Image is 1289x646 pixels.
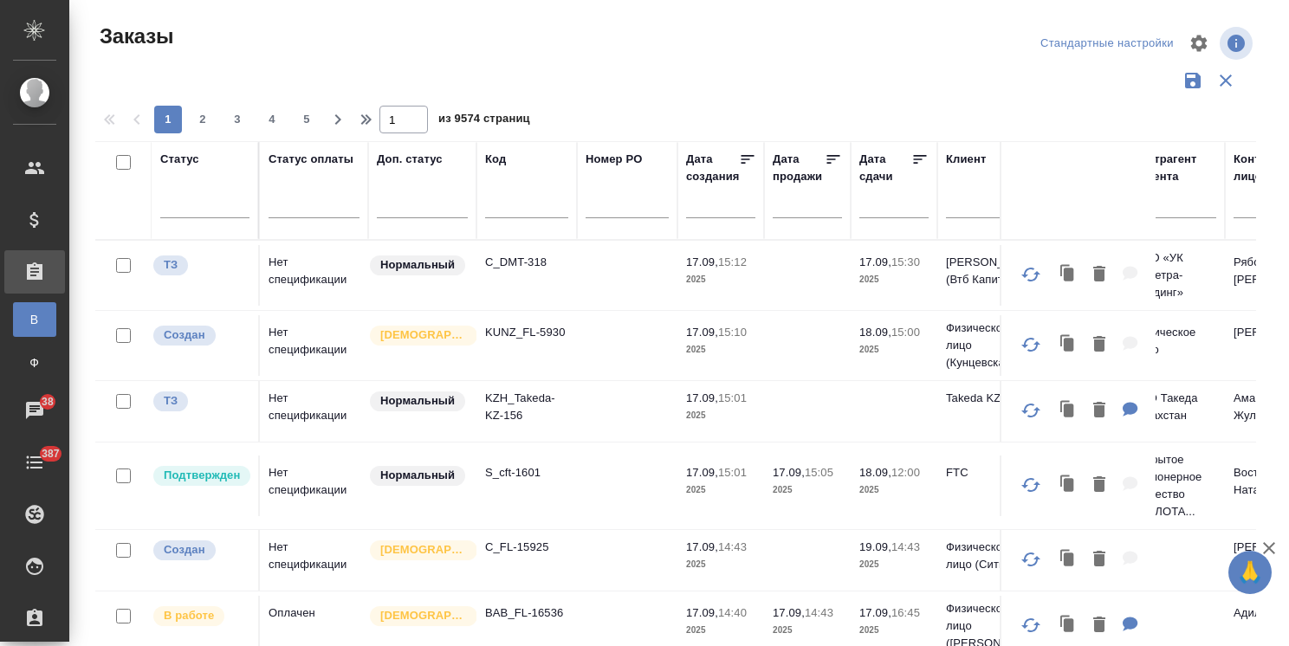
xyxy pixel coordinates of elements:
button: Клонировать [1052,327,1085,363]
p: Takeda KZ [946,390,1029,407]
div: Выставляет КМ при отправке заказа на расчет верстке (для тикета) или для уточнения сроков на прои... [152,390,249,413]
span: 🙏 [1235,554,1265,591]
span: В [22,311,48,328]
p: Нормальный [380,392,455,410]
span: 4 [258,111,286,128]
button: Обновить [1010,324,1052,365]
button: Обновить [1010,539,1052,580]
p: 15:00 [891,326,920,339]
a: 387 [4,441,65,484]
p: Закрытое акционерное общество «ЗОЛОТА... [1133,451,1216,520]
span: из 9574 страниц [438,108,530,133]
a: В [13,302,56,337]
button: Обновить [1010,464,1052,506]
p: - [1133,604,1216,622]
p: Физическое лицо (Сити) [946,539,1029,573]
button: Клонировать [1052,393,1085,429]
a: Ф [13,346,56,380]
p: - [1133,539,1216,556]
p: 2025 [686,341,755,359]
p: KUNZ_FL-5930 [485,324,568,341]
button: 5 [293,106,321,133]
span: 2 [189,111,217,128]
p: 15:01 [718,391,747,404]
p: Подтвержден [164,467,240,484]
div: Статус оплаты [269,151,353,168]
p: 14:43 [718,540,747,553]
button: Удалить [1085,542,1114,578]
p: В работе [164,607,214,624]
p: 2025 [859,622,929,639]
div: Выставляется автоматически для первых 3 заказов нового контактного лица. Особое внимание [368,539,468,562]
div: Статус [160,151,199,168]
p: 12:00 [891,466,920,479]
div: Выставляет ПМ после принятия заказа от КМа [152,604,249,628]
p: BAB_FL-16536 [485,604,568,622]
p: 15:01 [718,466,747,479]
p: 2025 [686,407,755,424]
p: [DEMOGRAPHIC_DATA] [380,541,467,559]
div: Выставляется автоматически для первых 3 заказов нового контактного лица. Особое внимание [368,324,468,347]
span: Ф [22,354,48,371]
td: Нет спецификации [260,455,368,516]
p: 17.09, [686,606,718,619]
p: 2025 [686,556,755,573]
span: 5 [293,111,321,128]
p: 17.09, [686,466,718,479]
p: ТЗ [164,256,178,274]
p: 2025 [686,271,755,288]
p: 15:05 [805,466,833,479]
p: Создан [164,326,205,344]
p: 17.09, [773,606,805,619]
p: 17.09, [773,466,805,479]
button: 🙏 [1228,551,1272,594]
p: ТЗ [164,392,178,410]
td: Нет спецификации [260,245,368,306]
div: Статус по умолчанию для стандартных заказов [368,464,468,488]
p: C_FL-15925 [485,539,568,556]
p: 15:30 [891,255,920,268]
p: 17.09, [686,255,718,268]
div: Выставляется автоматически при создании заказа [152,539,249,562]
button: Обновить [1010,604,1052,646]
td: Нет спецификации [260,381,368,442]
p: C_DMT-318 [485,254,568,271]
div: Дата создания [686,151,739,185]
div: Доп. статус [377,151,443,168]
span: 387 [31,445,70,462]
td: Нет спецификации [260,315,368,376]
button: Удалить [1085,393,1114,429]
p: 14:40 [718,606,747,619]
button: Обновить [1010,254,1052,295]
button: Удалить [1085,608,1114,643]
button: Удалить [1085,257,1114,293]
button: Клонировать [1052,608,1085,643]
div: Дата сдачи [859,151,911,185]
div: Дата продажи [773,151,825,185]
p: 14:43 [891,540,920,553]
p: 2025 [773,481,842,499]
p: 17.09, [686,326,718,339]
p: 18.09, [859,326,891,339]
p: Физическое лицо [1133,324,1216,359]
p: 2025 [686,622,755,639]
p: KZH_Takeda-KZ-156 [485,390,568,424]
button: 4 [258,106,286,133]
div: Контрагент клиента [1133,151,1216,185]
p: [DEMOGRAPHIC_DATA] [380,326,467,344]
p: 19.09, [859,540,891,553]
p: Создан [164,541,205,559]
button: Сбросить фильтры [1209,64,1242,97]
button: 3 [223,106,251,133]
div: Статус по умолчанию для стандартных заказов [368,390,468,413]
span: Настроить таблицу [1178,23,1220,64]
p: 15:10 [718,326,747,339]
button: Клонировать [1052,468,1085,503]
p: 17.09, [859,255,891,268]
button: Удалить [1085,327,1114,363]
div: Выставляет КМ при отправке заказа на расчет верстке (для тикета) или для уточнения сроков на прои... [152,254,249,277]
div: Выставляется автоматически для первых 3 заказов нового контактного лица. Особое внимание [368,604,468,628]
a: 38 [4,389,65,432]
p: 2025 [859,271,929,288]
p: 17.09, [859,606,891,619]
